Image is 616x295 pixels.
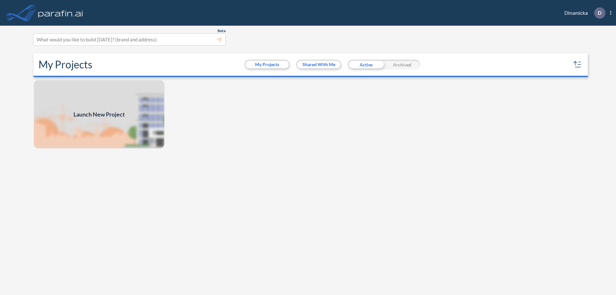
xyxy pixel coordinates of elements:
[348,60,384,69] div: Active
[33,80,165,149] img: add
[297,61,340,68] button: Shared With Me
[218,28,226,33] span: Beta
[38,58,92,71] h2: My Projects
[73,110,125,119] span: Launch New Project
[555,7,611,19] div: Dinamicka
[33,80,165,149] a: Launch New Project
[384,60,420,69] div: Archived
[37,6,84,19] img: logo
[598,10,602,16] p: D
[245,61,289,68] button: My Projects
[572,59,583,70] button: sort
